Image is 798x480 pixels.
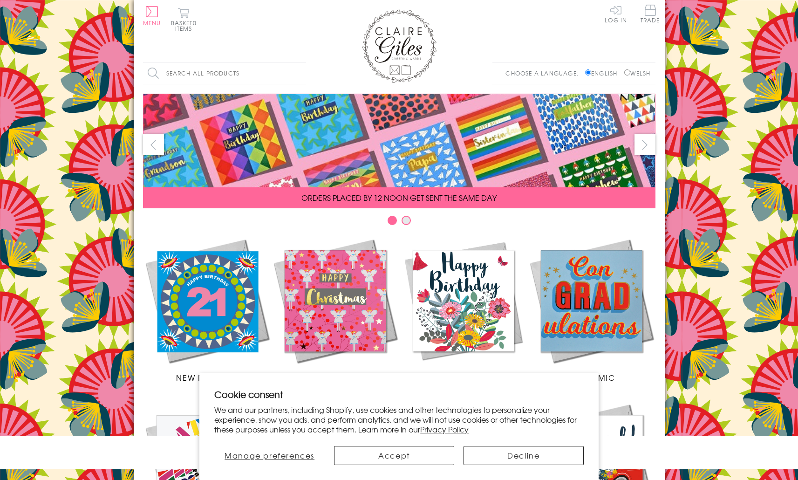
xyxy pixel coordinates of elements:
a: New Releases [143,237,271,383]
span: Birthdays [441,372,485,383]
h2: Cookie consent [214,388,584,401]
span: Menu [143,19,161,27]
input: Search [297,63,306,84]
button: Carousel Page 1 (Current Slide) [388,216,397,225]
span: ORDERS PLACED BY 12 NOON GET SENT THE SAME DAY [301,192,497,203]
button: Manage preferences [214,446,325,465]
button: Decline [464,446,584,465]
a: Birthdays [399,237,527,383]
a: Academic [527,237,655,383]
a: Log In [605,5,627,23]
p: Choose a language: [505,69,583,77]
a: Trade [641,5,660,25]
div: Carousel Pagination [143,215,655,230]
p: We and our partners, including Shopify, use cookies and other technologies to personalize your ex... [214,405,584,434]
button: Menu [143,6,161,26]
label: English [585,69,622,77]
button: prev [143,134,164,155]
button: Carousel Page 2 [402,216,411,225]
input: English [585,69,591,75]
span: Academic [567,372,615,383]
button: Basket0 items [171,7,197,31]
label: Welsh [624,69,651,77]
button: Accept [334,446,454,465]
input: Search all products [143,63,306,84]
a: Christmas [271,237,399,383]
input: Welsh [624,69,630,75]
a: Privacy Policy [420,424,469,435]
span: New Releases [176,372,237,383]
span: Manage preferences [225,450,314,461]
img: Claire Giles Greetings Cards [362,9,437,83]
span: 0 items [175,19,197,33]
span: Christmas [311,372,359,383]
span: Trade [641,5,660,23]
button: next [634,134,655,155]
